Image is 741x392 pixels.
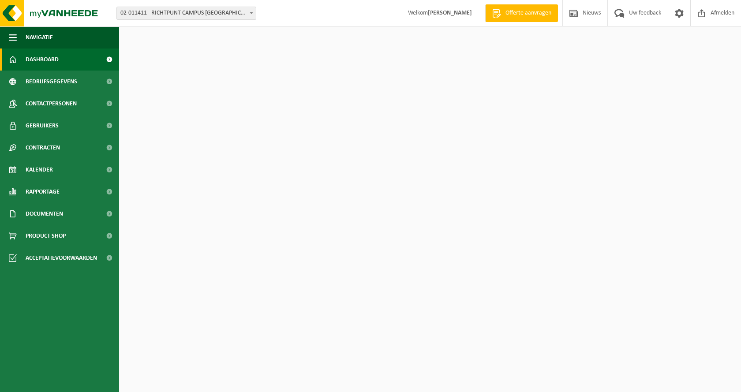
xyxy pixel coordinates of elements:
[26,203,63,225] span: Documenten
[428,10,472,16] strong: [PERSON_NAME]
[26,181,60,203] span: Rapportage
[485,4,558,22] a: Offerte aanvragen
[26,159,53,181] span: Kalender
[26,137,60,159] span: Contracten
[26,93,77,115] span: Contactpersonen
[117,7,256,19] span: 02-011411 - RICHTPUNT CAMPUS EEKLO - EEKLO
[503,9,554,18] span: Offerte aanvragen
[26,26,53,49] span: Navigatie
[26,49,59,71] span: Dashboard
[26,247,97,269] span: Acceptatievoorwaarden
[116,7,256,20] span: 02-011411 - RICHTPUNT CAMPUS EEKLO - EEKLO
[26,115,59,137] span: Gebruikers
[26,71,77,93] span: Bedrijfsgegevens
[26,225,66,247] span: Product Shop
